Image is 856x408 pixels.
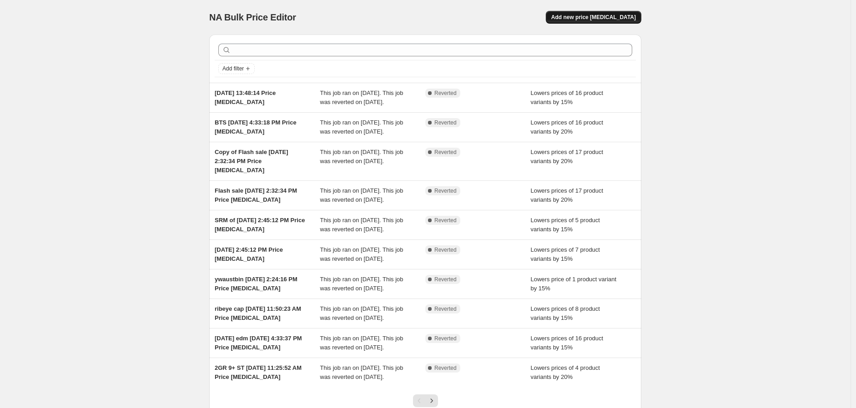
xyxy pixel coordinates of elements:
[320,364,403,380] span: This job ran on [DATE]. This job was reverted on [DATE].
[434,187,457,194] span: Reverted
[531,335,604,351] span: Lowers prices of 16 product variants by 15%
[320,217,403,233] span: This job ran on [DATE]. This job was reverted on [DATE].
[434,119,457,126] span: Reverted
[434,217,457,224] span: Reverted
[434,335,457,342] span: Reverted
[531,364,600,380] span: Lowers prices of 4 product variants by 20%
[531,149,604,164] span: Lowers prices of 17 product variants by 20%
[320,335,403,351] span: This job ran on [DATE]. This job was reverted on [DATE].
[215,246,283,262] span: [DATE] 2:45:12 PM Price [MEDICAL_DATA]
[215,305,301,321] span: ribeye cap [DATE] 11:50:23 AM Price [MEDICAL_DATA]
[425,394,438,407] button: Next
[531,90,604,105] span: Lowers prices of 16 product variants by 15%
[215,119,297,135] span: BTS [DATE] 4:33:18 PM Price [MEDICAL_DATA]
[320,119,403,135] span: This job ran on [DATE]. This job was reverted on [DATE].
[320,246,403,262] span: This job ran on [DATE]. This job was reverted on [DATE].
[320,276,403,292] span: This job ran on [DATE]. This job was reverted on [DATE].
[546,11,641,24] button: Add new price [MEDICAL_DATA]
[215,149,288,174] span: Copy of Flash sale [DATE] 2:32:34 PM Price [MEDICAL_DATA]
[531,119,604,135] span: Lowers prices of 16 product variants by 20%
[218,63,255,74] button: Add filter
[209,12,296,22] span: NA Bulk Price Editor
[531,217,600,233] span: Lowers prices of 5 product variants by 15%
[434,90,457,97] span: Reverted
[434,305,457,313] span: Reverted
[215,364,302,380] span: 2GR 9+ ST [DATE] 11:25:52 AM Price [MEDICAL_DATA]
[434,364,457,372] span: Reverted
[222,65,244,72] span: Add filter
[320,149,403,164] span: This job ran on [DATE]. This job was reverted on [DATE].
[551,14,636,21] span: Add new price [MEDICAL_DATA]
[320,305,403,321] span: This job ran on [DATE]. This job was reverted on [DATE].
[531,246,600,262] span: Lowers prices of 7 product variants by 15%
[531,187,604,203] span: Lowers prices of 17 product variants by 20%
[215,276,297,292] span: ywaustbin [DATE] 2:24:16 PM Price [MEDICAL_DATA]
[434,246,457,254] span: Reverted
[215,187,297,203] span: Flash sale [DATE] 2:32:34 PM Price [MEDICAL_DATA]
[531,305,600,321] span: Lowers prices of 8 product variants by 15%
[215,217,305,233] span: SRM of [DATE] 2:45:12 PM Price [MEDICAL_DATA]
[215,335,302,351] span: [DATE] edm [DATE] 4:33:37 PM Price [MEDICAL_DATA]
[434,149,457,156] span: Reverted
[320,90,403,105] span: This job ran on [DATE]. This job was reverted on [DATE].
[434,276,457,283] span: Reverted
[320,187,403,203] span: This job ran on [DATE]. This job was reverted on [DATE].
[215,90,276,105] span: [DATE] 13:48:14 Price [MEDICAL_DATA]
[413,394,438,407] nav: Pagination
[531,276,617,292] span: Lowers price of 1 product variant by 15%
